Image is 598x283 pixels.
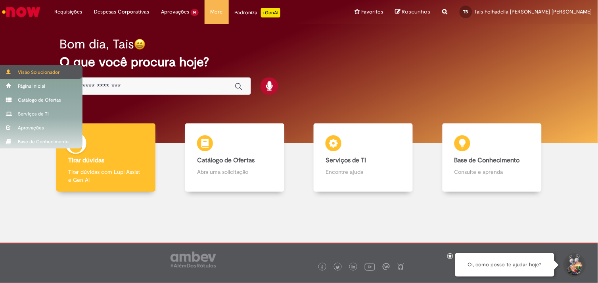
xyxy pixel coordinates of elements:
h2: O que você procura hoje? [59,55,539,69]
span: Favoritos [362,8,383,16]
div: Padroniza [235,8,280,17]
span: 14 [191,9,199,16]
span: TB [464,9,468,14]
img: logo_footer_twitter.png [336,266,340,270]
img: logo_footer_facebook.png [320,266,324,270]
span: Aprovações [161,8,189,16]
span: Tais Folhadella [PERSON_NAME] [PERSON_NAME] [475,8,592,15]
button: Iniciar Conversa de Suporte [562,253,586,277]
span: Rascunhos [402,8,431,15]
a: Tirar dúvidas Tirar dúvidas com Lupi Assist e Gen Ai [42,123,171,192]
b: Base de Conhecimento [454,156,520,164]
div: Oi, como posso te ajudar hoje? [455,253,554,277]
span: More [211,8,223,16]
p: +GenAi [261,8,280,17]
span: Despesas Corporativas [94,8,149,16]
b: Tirar dúvidas [68,156,104,164]
span: Requisições [54,8,82,16]
img: logo_footer_ambev_rotulo_gray.png [171,252,216,268]
a: Serviços de TI Encontre ajuda [299,123,428,192]
img: logo_footer_naosei.png [397,263,404,270]
p: Encontre ajuda [326,168,401,176]
img: logo_footer_workplace.png [383,263,390,270]
img: ServiceNow [1,4,42,20]
a: Rascunhos [395,8,431,16]
h2: Bom dia, Tais [59,37,134,51]
img: logo_footer_youtube.png [365,262,375,272]
img: logo_footer_linkedin.png [352,265,356,270]
p: Abra uma solicitação [197,168,272,176]
a: Base de Conhecimento Consulte e aprenda [428,123,557,192]
p: Consulte e aprenda [454,168,530,176]
img: happy-face.png [134,39,146,50]
b: Catálogo de Ofertas [197,156,255,164]
a: Catálogo de Ofertas Abra uma solicitação [171,123,299,192]
p: Tirar dúvidas com Lupi Assist e Gen Ai [68,168,144,184]
b: Serviços de TI [326,156,366,164]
